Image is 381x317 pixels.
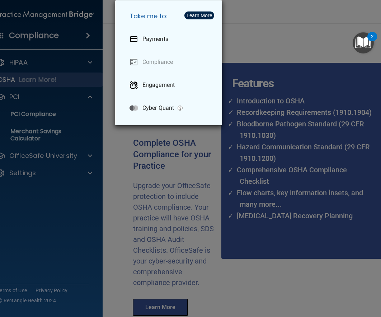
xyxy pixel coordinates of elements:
button: Learn More [184,11,214,19]
p: Cyber Quant [142,104,174,112]
a: Payments [124,29,216,49]
a: Cyber Quant [124,98,216,118]
p: Engagement [142,81,175,89]
a: Compliance [124,52,216,72]
div: 2 [371,37,373,46]
p: Payments [142,36,168,43]
div: Learn More [187,13,212,18]
a: Engagement [124,75,216,95]
h5: Take me to: [124,6,216,26]
button: Open Resource Center, 2 new notifications [353,32,374,53]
